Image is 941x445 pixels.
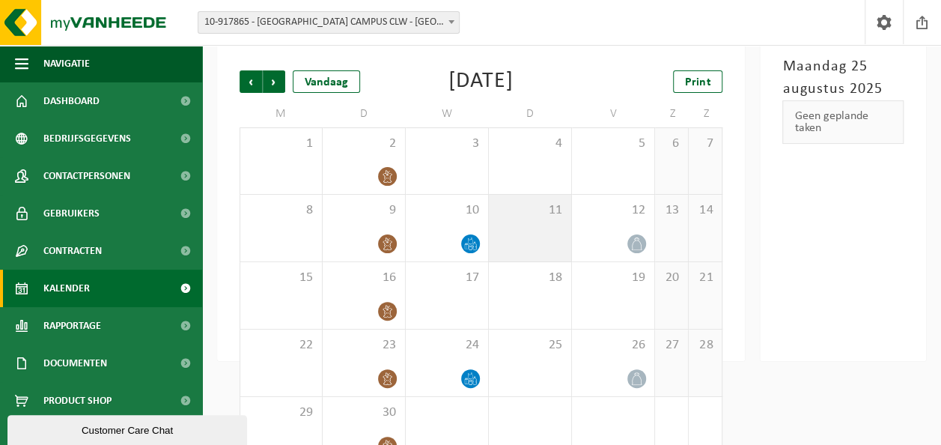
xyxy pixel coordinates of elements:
td: M [240,100,323,127]
span: 9 [330,202,398,219]
span: Vorige [240,70,262,93]
span: 25 [496,337,564,354]
span: Contracten [43,232,102,270]
span: Volgende [263,70,285,93]
span: 24 [413,337,481,354]
span: Print [685,76,710,88]
span: 7 [696,136,714,152]
td: Z [689,100,722,127]
span: Bedrijfsgegevens [43,120,131,157]
span: 12 [579,202,647,219]
span: 18 [496,270,564,286]
td: D [489,100,572,127]
span: 10-917865 - MIRAS CAMPUS CLW - SINT-ANDRIES [198,11,460,34]
span: 8 [248,202,314,219]
td: D [323,100,406,127]
span: Kalender [43,270,90,307]
div: Vandaag [293,70,360,93]
span: 23 [330,337,398,354]
span: Dashboard [43,82,100,120]
span: 2 [330,136,398,152]
a: Print [673,70,722,93]
span: Rapportage [43,307,101,345]
span: 22 [248,337,314,354]
span: 19 [579,270,647,286]
span: 10-917865 - MIRAS CAMPUS CLW - SINT-ANDRIES [198,12,459,33]
span: 17 [413,270,481,286]
span: 21 [696,270,714,286]
span: 1 [248,136,314,152]
span: 4 [496,136,564,152]
span: 29 [248,405,314,421]
span: 3 [413,136,481,152]
span: 20 [663,270,680,286]
iframe: chat widget [7,412,250,445]
span: 11 [496,202,564,219]
span: 15 [248,270,314,286]
span: Documenten [43,345,107,382]
span: 13 [663,202,680,219]
div: [DATE] [448,70,514,93]
span: Contactpersonen [43,157,130,195]
span: 26 [579,337,647,354]
td: V [572,100,655,127]
span: 6 [663,136,680,152]
span: 10 [413,202,481,219]
span: Navigatie [43,45,90,82]
td: W [406,100,489,127]
span: Gebruikers [43,195,100,232]
span: 28 [696,337,714,354]
h3: Maandag 25 augustus 2025 [782,55,904,100]
span: 30 [330,405,398,421]
span: 16 [330,270,398,286]
span: 14 [696,202,714,219]
span: Product Shop [43,382,112,420]
span: 5 [579,136,647,152]
div: Geen geplande taken [782,100,904,144]
td: Z [655,100,689,127]
span: 27 [663,337,680,354]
